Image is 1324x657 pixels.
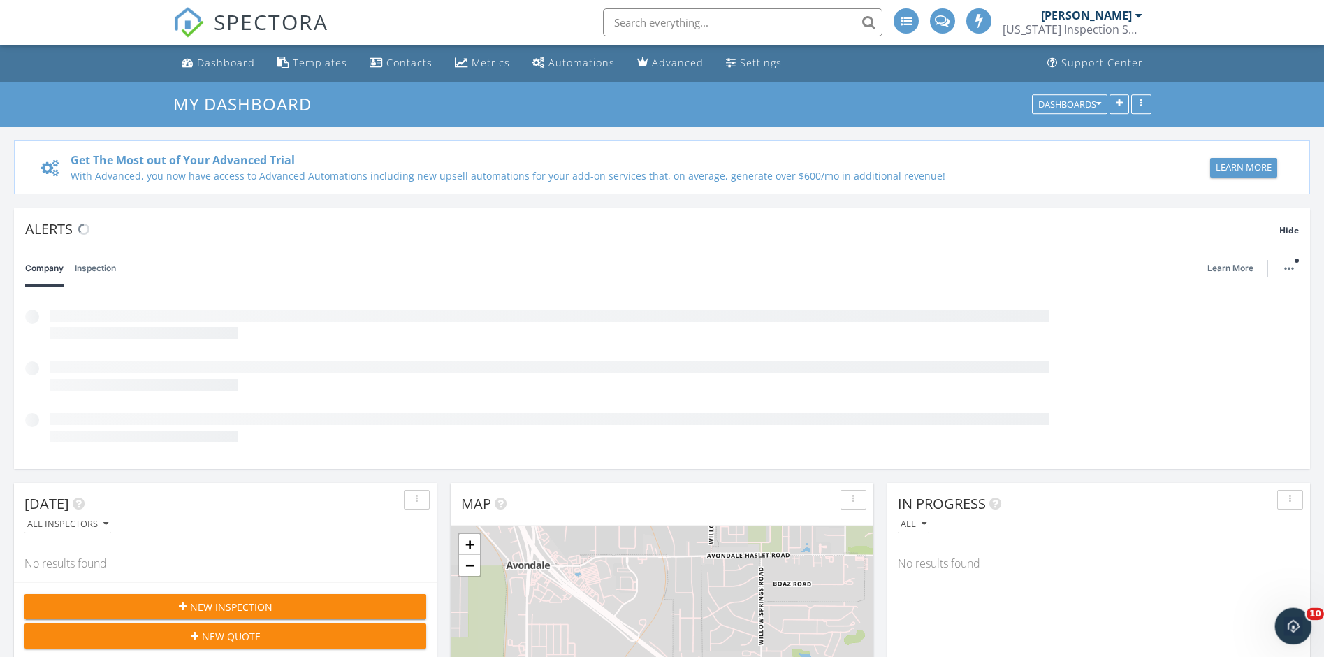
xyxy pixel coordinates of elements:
input: Search everything... [603,8,882,36]
span: New Inspection [190,600,272,614]
a: Company [25,250,64,287]
span: New Quote [202,629,261,644]
a: SPECTORA [173,19,328,48]
iframe: Intercom live chat [1275,608,1312,645]
div: Automations [548,56,615,69]
div: Support Center [1061,56,1143,69]
div: Texas Inspection Services, LLC [1003,22,1142,36]
a: Automations (Basic) [527,50,620,76]
a: Dashboard [176,50,261,76]
a: Contacts [364,50,438,76]
a: Templates [272,50,353,76]
a: Zoom in [459,534,480,555]
a: My Dashboard [173,92,323,115]
div: All [901,519,926,529]
button: All Inspectors [24,515,111,534]
a: Settings [720,50,787,76]
div: [PERSON_NAME] [1041,8,1132,22]
a: Metrics [449,50,516,76]
button: New Quote [24,623,426,649]
div: Settings [740,56,782,69]
a: Advanced [632,50,709,76]
img: ellipsis-632cfdd7c38ec3a7d453.svg [1284,267,1294,270]
div: No results found [887,544,1310,582]
span: In Progress [898,494,986,513]
div: No results found [14,544,437,582]
div: Alerts [25,219,1279,238]
button: All [898,515,929,534]
span: [DATE] [24,494,69,513]
span: Map [461,494,491,513]
a: Support Center [1042,50,1149,76]
div: Get The Most out of Your Advanced Trial [71,152,1081,168]
span: SPECTORA [214,7,328,36]
div: Contacts [386,56,432,69]
div: Templates [293,56,347,69]
button: New Inspection [24,594,426,619]
a: Zoom out [459,555,480,576]
div: Advanced [652,56,704,69]
div: Learn More [1216,161,1272,175]
a: Inspection [75,250,116,287]
div: All Inspectors [27,519,108,529]
div: With Advanced, you now have access to Advanced Automations including new upsell automations for y... [71,168,1081,183]
img: The Best Home Inspection Software - Spectora [173,7,204,38]
div: Metrics [472,56,510,69]
div: Dashboards [1038,99,1101,109]
button: Dashboards [1032,94,1107,114]
a: Learn More [1207,261,1262,275]
span: Hide [1279,224,1299,236]
button: Learn More [1210,158,1277,178]
div: Dashboard [197,56,255,69]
